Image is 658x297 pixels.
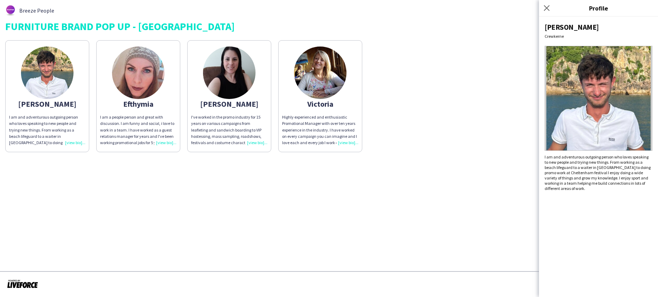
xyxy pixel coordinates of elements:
div: FURNITURE BRAND POP UP - [GEOGRAPHIC_DATA] [5,21,653,31]
div: [PERSON_NAME] [9,101,85,107]
div: [PERSON_NAME] [545,22,652,32]
div: Highly experienced and enthusiastic Promotional Manager with over ten years experience in the ind... [282,114,358,146]
img: ec5d6c38-a85f-4550-8231-2463ba6811ff.jpg [294,47,346,99]
img: thumb-5d31c370f1bc1.jpg [203,47,255,99]
span: Breeze People [19,7,54,14]
div: Efthymia [100,101,176,107]
img: thumb-62876bd588459.png [5,5,16,16]
div: I am and adventurous outgoing person who loves speaking to new people and trying new things. From... [545,154,652,191]
h3: Profile [539,3,658,13]
div: Crewkerne [545,34,652,39]
div: I am and adventurous outgoing person who loves speaking to new people and trying new things. From... [9,114,85,146]
img: thumb-661662e827d99.jpeg [21,47,73,99]
img: thumb-655cfd5bb991e.jpeg [112,47,164,99]
img: Crew avatar or photo [545,46,652,151]
div: Victoria [282,101,358,107]
div: [PERSON_NAME] [191,101,267,107]
div: I've worked in the promo industry for 15 years on various campaigns from leafleting and sandwich ... [191,114,267,146]
div: I am a people person and great with discussion. I am funny and social, i love to work in a team. ... [100,114,176,146]
img: Powered by Liveforce [7,279,38,289]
